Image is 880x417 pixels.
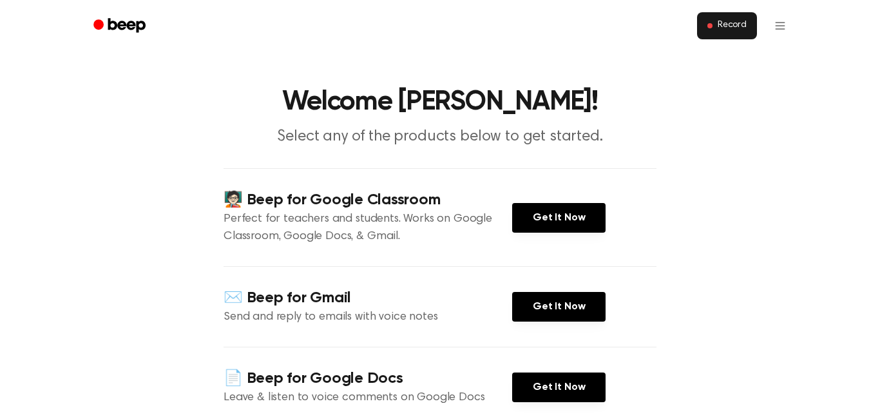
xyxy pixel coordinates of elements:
[84,14,157,39] a: Beep
[224,389,512,407] p: Leave & listen to voice comments on Google Docs
[224,309,512,326] p: Send and reply to emails with voice notes
[718,20,747,32] span: Record
[193,126,687,148] p: Select any of the products below to get started.
[224,211,512,246] p: Perfect for teachers and students. Works on Google Classroom, Google Docs, & Gmail.
[512,373,606,402] a: Get It Now
[224,287,512,309] h4: ✉️ Beep for Gmail
[697,12,757,39] button: Record
[224,368,512,389] h4: 📄 Beep for Google Docs
[765,10,796,41] button: Open menu
[224,189,512,211] h4: 🧑🏻‍🏫 Beep for Google Classroom
[512,292,606,322] a: Get It Now
[512,203,606,233] a: Get It Now
[110,89,770,116] h1: Welcome [PERSON_NAME]!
